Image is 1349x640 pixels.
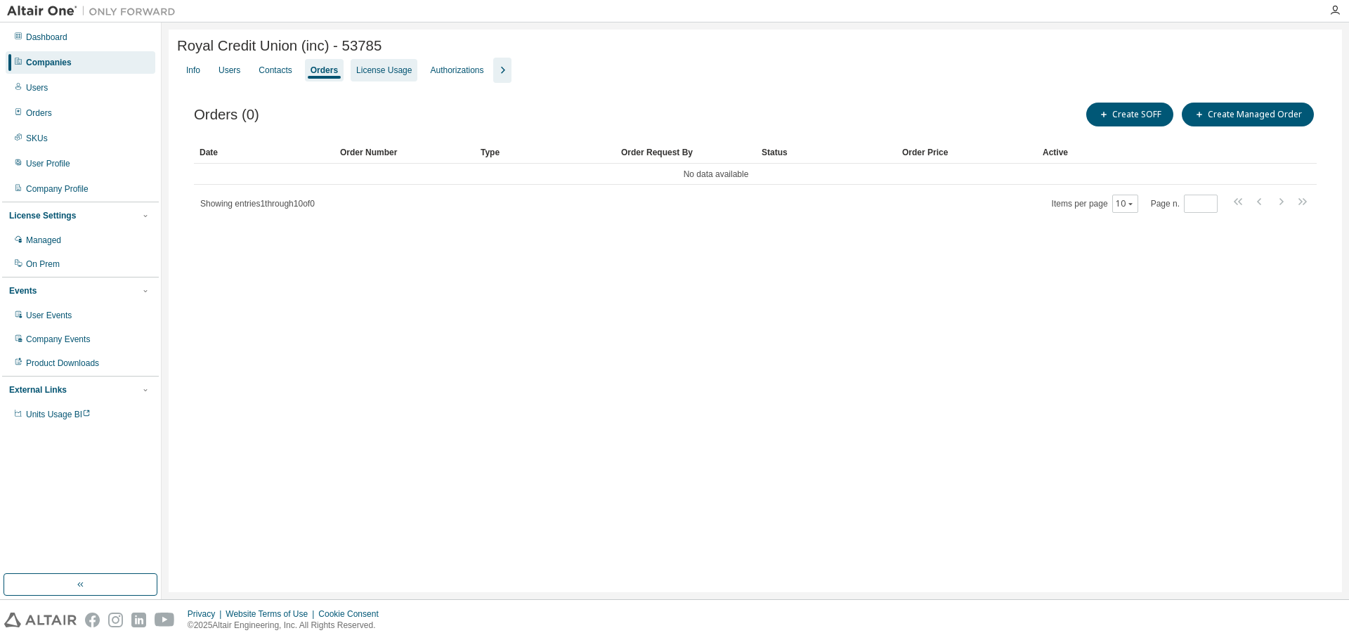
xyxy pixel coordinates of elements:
[188,620,387,632] p: © 2025 Altair Engineering, Inc. All Rights Reserved.
[26,107,52,119] div: Orders
[194,164,1238,185] td: No data available
[1052,195,1138,213] span: Items per page
[1086,103,1173,126] button: Create SOFF
[26,32,67,43] div: Dashboard
[26,133,48,144] div: SKUs
[762,141,891,164] div: Status
[340,141,469,164] div: Order Number
[85,613,100,627] img: facebook.svg
[188,608,226,620] div: Privacy
[26,310,72,321] div: User Events
[26,358,99,369] div: Product Downloads
[4,613,77,627] img: altair_logo.svg
[226,608,318,620] div: Website Terms of Use
[311,65,338,76] div: Orders
[26,82,48,93] div: Users
[186,65,200,76] div: Info
[9,384,67,396] div: External Links
[1116,198,1135,209] button: 10
[26,57,72,68] div: Companies
[177,38,382,54] span: Royal Credit Union (inc) - 53785
[200,141,329,164] div: Date
[26,183,89,195] div: Company Profile
[131,613,146,627] img: linkedin.svg
[26,410,91,419] span: Units Usage BI
[7,4,183,18] img: Altair One
[1151,195,1218,213] span: Page n.
[902,141,1031,164] div: Order Price
[1182,103,1314,126] button: Create Managed Order
[9,210,76,221] div: License Settings
[26,259,60,270] div: On Prem
[621,141,750,164] div: Order Request By
[259,65,292,76] div: Contacts
[219,65,240,76] div: Users
[9,285,37,296] div: Events
[155,613,175,627] img: youtube.svg
[108,613,123,627] img: instagram.svg
[356,65,412,76] div: License Usage
[430,65,483,76] div: Authorizations
[194,107,259,123] span: Orders (0)
[26,235,61,246] div: Managed
[318,608,386,620] div: Cookie Consent
[1043,141,1232,164] div: Active
[481,141,610,164] div: Type
[200,199,315,209] span: Showing entries 1 through 10 of 0
[26,158,70,169] div: User Profile
[26,334,90,345] div: Company Events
